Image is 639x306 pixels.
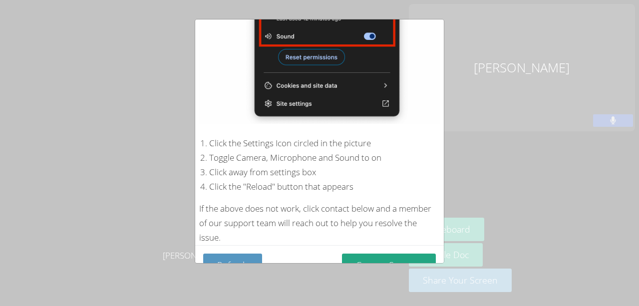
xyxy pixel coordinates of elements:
[209,136,440,151] li: Click the Settings Icon circled in the picture
[209,165,440,180] li: Click away from settings box
[209,151,440,165] li: Toggle Camera, Microphone and Sound to on
[209,180,440,194] li: Click the "Reload" button that appears
[203,254,262,277] button: Refresh
[199,202,440,245] div: If the above does not work, click contact below and a member of our support team will reach out t...
[342,254,436,277] button: Contact Support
